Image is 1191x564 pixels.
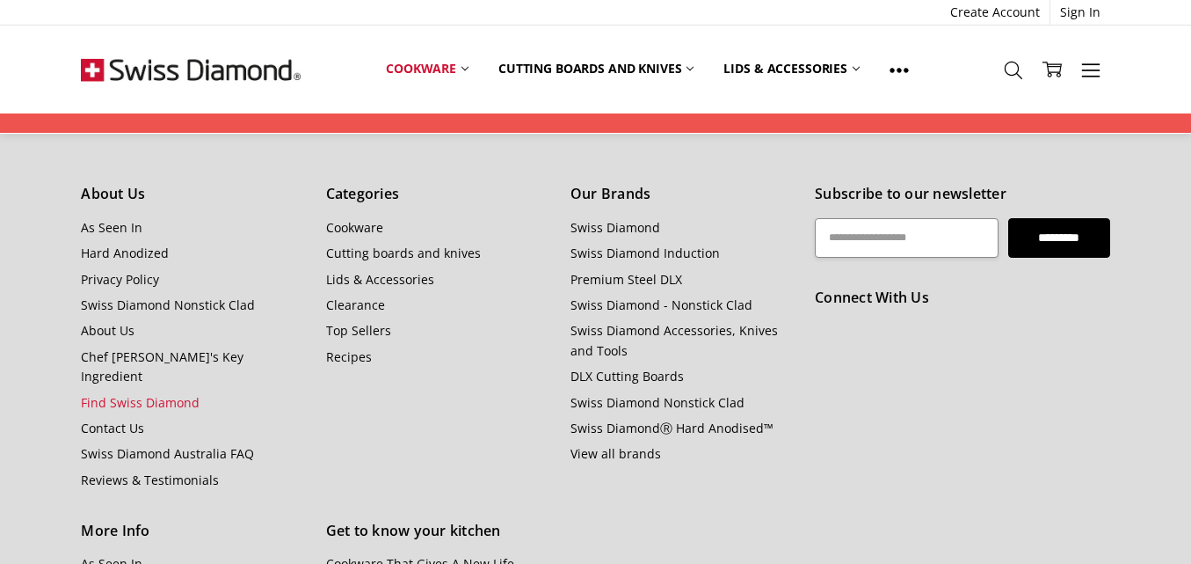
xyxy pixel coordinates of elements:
a: DLX Cutting Boards [570,368,684,385]
a: Chef [PERSON_NAME]'s Key Ingredient [81,348,243,385]
a: Swiss Diamond Accessories, Knives and Tools [570,322,778,358]
a: Swiss Diamond - Nonstick Clad [570,297,752,313]
h5: More Info [81,520,306,543]
a: Privacy Policy [81,271,159,288]
a: Top Sellers [326,322,391,339]
h5: Get to know your kitchen [326,520,551,543]
a: Hard Anodized [81,245,169,261]
a: Cutting boards and knives [326,245,481,261]
a: Lids & Accessories [326,271,434,288]
a: Contact Us [81,420,144,436]
a: Premium Steel DLX [570,271,682,288]
a: Lids & Accessories [708,49,874,88]
a: Clearance [326,297,385,313]
a: Find Swiss Diamond [81,394,200,411]
h5: Our Brands [570,183,795,206]
a: As Seen In [81,219,142,236]
a: Cutting boards and knives [483,49,709,88]
h5: Connect With Us [815,287,1109,310]
a: Reviews & Testimonials [81,472,219,488]
a: Swiss Diamond Induction [570,245,720,261]
a: About Us [81,322,134,339]
h5: Subscribe to our newsletter [815,183,1109,206]
a: Swiss Diamond Australia FAQ [81,445,254,462]
a: Recipes [326,348,372,365]
a: Swiss DiamondⓇ Hard Anodised™ [570,420,773,436]
a: Swiss Diamond Nonstick Clad [570,394,744,411]
a: Swiss Diamond [570,219,660,236]
a: Cookware [326,219,383,236]
h5: Categories [326,183,551,206]
img: Free Shipping On Every Order [81,26,301,114]
a: Swiss Diamond Nonstick Clad [81,297,255,313]
a: View all brands [570,445,661,462]
a: Cookware [371,49,483,88]
h5: About Us [81,183,306,206]
a: Show All [875,49,924,89]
